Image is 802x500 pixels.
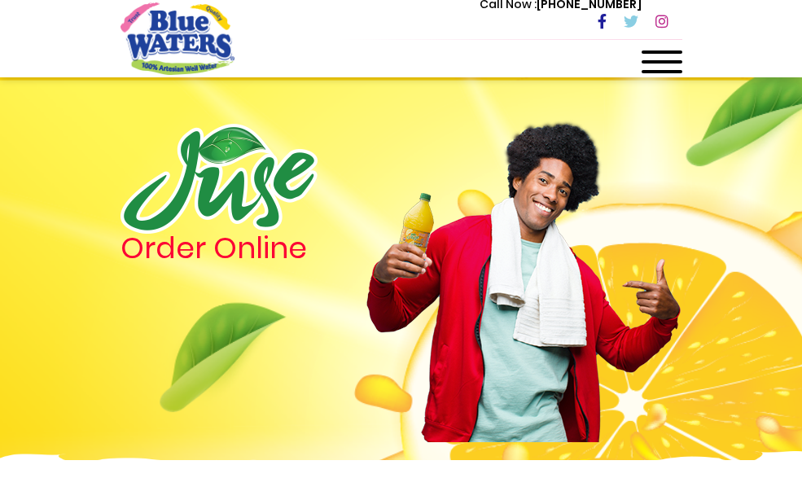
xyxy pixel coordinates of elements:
[365,94,682,442] img: man.png
[121,2,234,74] a: store logo
[121,234,340,263] h4: Order Online
[121,124,318,234] img: logo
